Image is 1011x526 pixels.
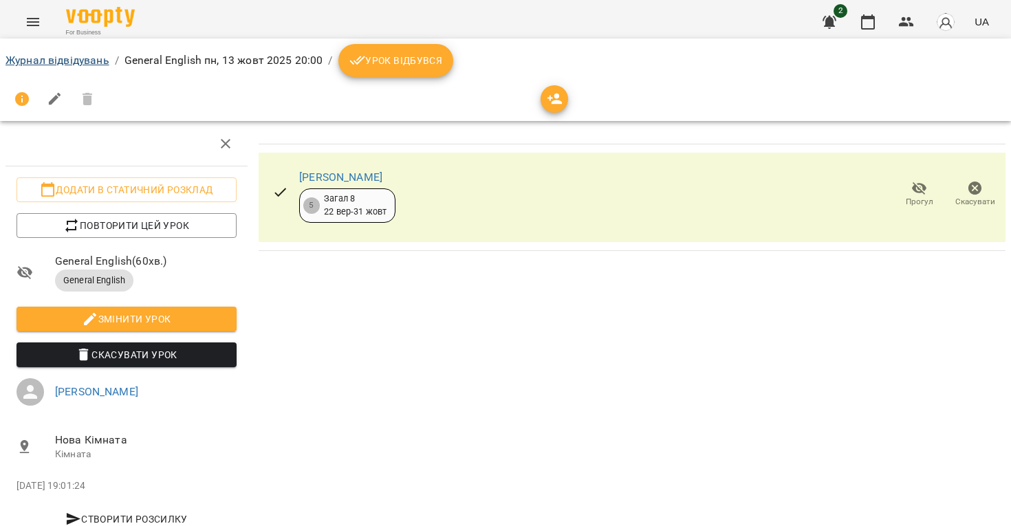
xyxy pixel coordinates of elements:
[891,175,947,214] button: Прогул
[17,342,237,367] button: Скасувати Урок
[947,175,1003,214] button: Скасувати
[17,177,237,202] button: Додати в статичний розклад
[28,311,226,327] span: Змінити урок
[28,347,226,363] span: Скасувати Урок
[66,7,135,27] img: Voopty Logo
[55,274,133,287] span: General English
[17,213,237,238] button: Повторити цей урок
[936,12,955,32] img: avatar_s.png
[17,6,50,39] button: Menu
[17,307,237,331] button: Змінити урок
[55,385,138,398] a: [PERSON_NAME]
[303,197,320,214] div: 5
[299,171,382,184] a: [PERSON_NAME]
[6,44,1005,77] nav: breadcrumb
[66,28,135,37] span: For Business
[17,479,237,493] p: [DATE] 19:01:24
[328,52,332,69] li: /
[55,448,237,461] p: Кімната
[28,217,226,234] span: Повторити цей урок
[349,52,443,69] span: Урок відбувся
[834,4,847,18] span: 2
[28,182,226,198] span: Додати в статичний розклад
[955,196,995,208] span: Скасувати
[338,44,454,77] button: Урок відбувся
[324,193,387,218] div: Загал 8 22 вер - 31 жовт
[55,253,237,270] span: General English ( 60 хв. )
[115,52,119,69] li: /
[124,52,323,69] p: General English пн, 13 жовт 2025 20:00
[975,14,989,29] span: UA
[55,432,237,448] span: Нова Кімната
[969,9,994,34] button: UA
[906,196,933,208] span: Прогул
[6,54,109,67] a: Журнал відвідувань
